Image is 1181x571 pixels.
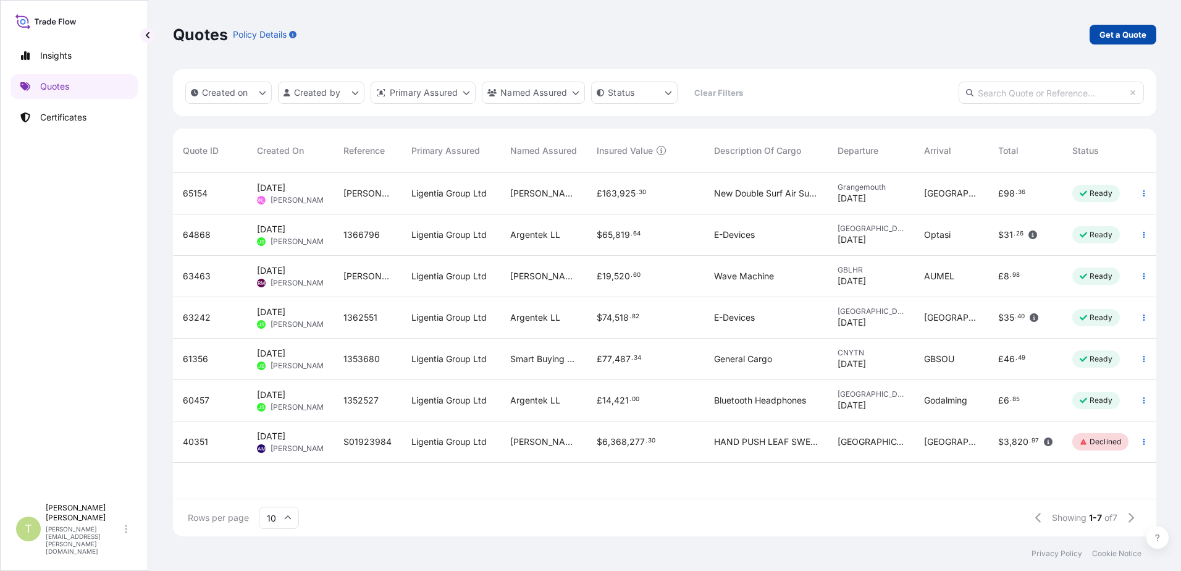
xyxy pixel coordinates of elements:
span: Optasi [924,229,951,241]
span: 3 [1004,438,1009,446]
span: 30 [648,439,655,443]
p: Certificates [40,111,86,124]
span: Description Of Cargo [714,145,801,157]
span: 8 [1004,272,1009,281]
p: Declined [1090,437,1121,447]
span: [GEOGRAPHIC_DATA] [838,436,904,448]
span: 925 [620,189,636,198]
span: . [631,273,633,277]
span: [PERSON_NAME] [271,361,330,371]
span: £ [597,355,602,363]
span: JS [258,318,264,331]
span: . [629,315,631,319]
span: [DATE] [257,223,285,235]
span: [PERSON_NAME] WAVES [510,187,577,200]
span: . [636,190,638,195]
span: 26 [1016,232,1023,236]
span: Argentek LL [510,229,560,241]
span: Ligentia Group Ltd [411,187,487,200]
span: E-Devices [714,229,755,241]
span: T [25,523,32,535]
span: $ [597,313,602,322]
p: Get a Quote [1099,28,1146,41]
span: 19 [602,272,612,281]
span: Ligentia Group Ltd [411,229,487,241]
p: Privacy Policy [1032,549,1082,559]
span: [DATE] [838,358,866,370]
span: 520 [614,272,630,281]
span: Argentek LL [510,311,560,324]
span: $ [998,231,1004,239]
button: createdBy Filter options [278,82,364,104]
span: 49 [1018,356,1025,360]
span: JS [258,360,264,372]
span: [DATE] [257,264,285,277]
span: [GEOGRAPHIC_DATA] [838,389,904,399]
span: AUMEL [924,270,954,282]
span: Primary Assured [411,145,480,157]
span: Departure [838,145,878,157]
span: 40351 [183,436,208,448]
span: Created On [257,145,304,157]
span: 63242 [183,311,211,324]
span: [GEOGRAPHIC_DATA] [838,224,904,234]
a: Insights [11,43,138,68]
span: , [608,438,610,446]
span: [PERSON_NAME] [271,237,330,247]
span: [DATE] [257,182,285,194]
button: certificateStatus Filter options [591,82,678,104]
span: . [631,356,633,360]
span: 00 [632,397,639,402]
p: Policy Details [233,28,287,41]
span: [DATE] [257,306,285,318]
span: 35 [1004,313,1014,322]
span: 14 [602,396,612,405]
span: JS [258,401,264,413]
span: Grangemouth [838,182,904,192]
span: $ [998,313,1004,322]
p: Ready [1090,395,1112,405]
input: Search Quote or Reference... [959,82,1144,104]
span: . [1015,190,1017,195]
span: , [1009,438,1012,446]
span: [GEOGRAPHIC_DATA] [924,311,978,324]
span: $ [998,438,1004,446]
span: 30 [639,190,646,195]
span: . [645,439,647,443]
p: Ready [1090,188,1112,198]
span: $ [597,231,602,239]
span: , [613,231,615,239]
span: Argentek LL [510,394,560,407]
span: £ [597,189,602,198]
span: Named Assured [510,145,577,157]
p: Created on [202,87,248,99]
span: [DATE] [257,389,285,401]
span: 63463 [183,270,211,282]
span: Ligentia Group Ltd [411,394,487,407]
p: Cookie Notice [1092,549,1141,559]
a: Get a Quote [1090,25,1156,44]
p: Insights [40,49,72,62]
span: Bluetooth Headphones [714,394,806,407]
span: , [627,438,629,446]
span: £ [998,189,1004,198]
span: General Cargo [714,353,772,365]
span: . [1010,273,1012,277]
span: [DATE] [257,347,285,360]
span: New Double Surf Air Surfing Simulator [714,187,818,200]
span: 1366796 [343,229,380,241]
span: 97 [1032,439,1039,443]
span: RM [258,277,265,289]
span: 74 [602,313,612,322]
span: GBLHR [838,265,904,275]
span: of 7 [1104,512,1117,524]
span: AM [258,442,266,455]
span: . [631,232,633,236]
span: [PERSON_NAME] [241,194,282,206]
span: 1362551 [343,311,377,324]
span: 85 [1012,397,1020,402]
span: Ligentia Group Ltd [411,436,487,448]
span: [DATE] [838,275,866,287]
p: Ready [1090,230,1112,240]
span: Rows per page [188,512,249,524]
